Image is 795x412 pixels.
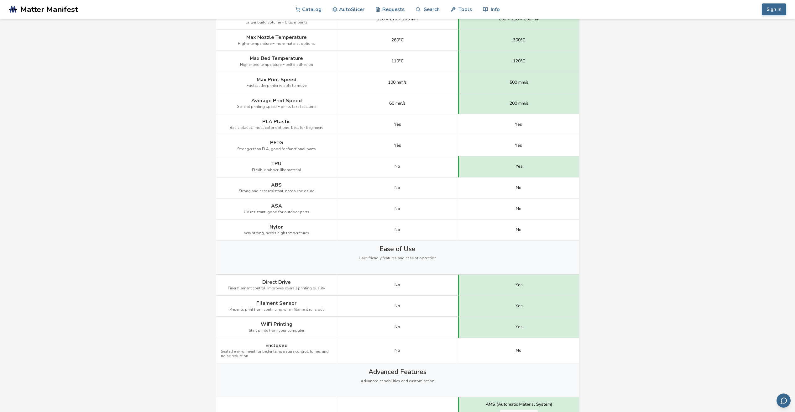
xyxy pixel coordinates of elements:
[20,5,78,14] span: Matter Manifest
[230,126,323,130] span: Basic plastic, most color options, best for beginners
[262,279,291,285] span: Direct Drive
[238,42,315,46] span: Higher temperature = more material options
[249,329,304,333] span: Start prints from your computer
[515,283,523,288] span: Yes
[513,59,525,64] span: 120°C
[246,34,307,40] span: Max Nozzle Temperature
[515,325,523,330] span: Yes
[379,245,416,253] span: Ease of Use
[395,185,400,190] span: No
[265,343,288,348] span: Enclosed
[377,17,418,22] span: 210 × 210 × 205 mm
[256,300,296,306] span: Filament Sensor
[245,20,308,25] span: Larger build volume = bigger prints
[395,227,400,232] span: No
[395,304,400,309] span: No
[244,231,309,235] span: Very strong, needs high temperatures
[391,59,404,64] span: 110°C
[516,348,521,353] span: No
[269,224,284,230] span: Nylon
[252,168,301,172] span: Flexible rubber-like material
[516,206,521,211] span: No
[510,80,528,85] span: 500 mm/s
[515,164,523,169] span: Yes
[515,304,523,309] span: Yes
[486,402,552,407] div: AMS (Automatic Material System)
[394,122,401,127] span: Yes
[250,55,303,61] span: Max Bed Temperature
[395,283,400,288] span: No
[261,321,292,327] span: WiFi Printing
[395,348,400,353] span: No
[388,80,407,85] span: 100 mm/s
[394,143,401,148] span: Yes
[777,394,791,408] button: Send feedback via email
[257,77,296,82] span: Max Print Speed
[359,256,437,261] span: User-friendly features and ease of operation
[240,63,313,67] span: Higher bed temperature = better adhesion
[513,38,525,43] span: 300°C
[271,203,282,209] span: ASA
[237,105,316,109] span: General printing speed = prints take less time
[251,98,302,103] span: Average Print Speed
[515,122,522,127] span: Yes
[244,210,309,214] span: UV resistant, good for outdoor parts
[270,140,283,145] span: PETG
[221,350,332,358] span: Sealed environment for better temperature control, fumes and noise reduction
[271,161,281,166] span: TPU
[361,379,434,383] span: Advanced capabilities and customization
[369,368,426,376] span: Advanced Features
[499,17,539,22] span: 256 × 256 × 256 mm
[391,38,404,43] span: 260°C
[395,325,400,330] span: No
[516,227,521,232] span: No
[395,206,400,211] span: No
[510,101,528,106] span: 200 mm/s
[515,143,522,148] span: Yes
[762,3,786,15] button: Sign In
[229,308,324,312] span: Prevents print from continuing when filament runs out
[271,182,282,188] span: ABS
[237,147,316,151] span: Stronger than PLA, good for functional parts
[516,185,521,190] span: No
[239,189,314,193] span: Strong and heat resistant, needs enclosure
[389,101,405,106] span: 60 mm/s
[260,13,293,19] span: Build Volume
[395,164,400,169] span: No
[262,119,290,124] span: PLA Plastic
[228,286,325,291] span: Finer filament control, improves overall printing quality
[247,84,306,88] span: Fastest the printer is able to move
